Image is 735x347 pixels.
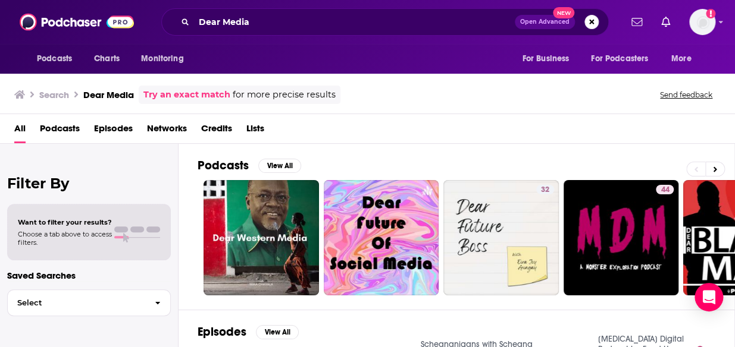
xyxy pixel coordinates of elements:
a: Lists [246,119,264,143]
input: Search podcasts, credits, & more... [194,12,515,31]
a: EpisodesView All [198,324,299,339]
h2: Podcasts [198,158,249,173]
button: open menu [133,48,199,70]
a: Charts [86,48,127,70]
button: View All [258,159,301,173]
a: Podcasts [40,119,80,143]
a: Try an exact match [143,88,230,102]
div: Open Intercom Messenger [695,283,723,311]
span: Select [8,299,145,307]
button: Send feedback [656,90,716,100]
img: User Profile [689,9,715,35]
h2: Episodes [198,324,246,339]
span: For Podcasters [591,51,648,67]
span: Monitoring [141,51,183,67]
a: All [14,119,26,143]
button: open menu [583,48,665,70]
button: Select [7,289,171,316]
button: Open AdvancedNew [515,15,575,29]
h2: Filter By [7,175,171,192]
h3: Search [39,89,69,100]
button: open menu [514,48,584,70]
span: Want to filter your results? [18,218,112,226]
span: 44 [661,184,669,196]
a: Show notifications dropdown [627,12,647,32]
button: open menu [29,48,87,70]
a: 44 [564,180,679,295]
a: Credits [201,119,232,143]
a: 32 [443,180,559,295]
a: 32 [536,185,554,194]
span: Choose a tab above to access filters. [18,230,112,247]
span: New [553,7,574,18]
span: Open Advanced [520,19,570,25]
a: Episodes [94,119,133,143]
span: Charts [94,51,120,67]
span: More [671,51,692,67]
img: Podchaser - Follow, Share and Rate Podcasts [20,11,134,33]
h3: Dear Media [83,89,134,100]
span: Podcasts [37,51,72,67]
a: Show notifications dropdown [656,12,675,32]
div: Search podcasts, credits, & more... [161,8,609,36]
a: Networks [147,119,187,143]
button: View All [256,325,299,339]
span: Logged in as megcassidy [689,9,715,35]
svg: Add a profile image [706,9,715,18]
p: Saved Searches [7,270,171,281]
button: open menu [663,48,706,70]
span: 32 [541,184,549,196]
button: Show profile menu [689,9,715,35]
a: PodcastsView All [198,158,301,173]
span: for more precise results [233,88,336,102]
a: 44 [656,185,674,194]
span: For Business [522,51,569,67]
